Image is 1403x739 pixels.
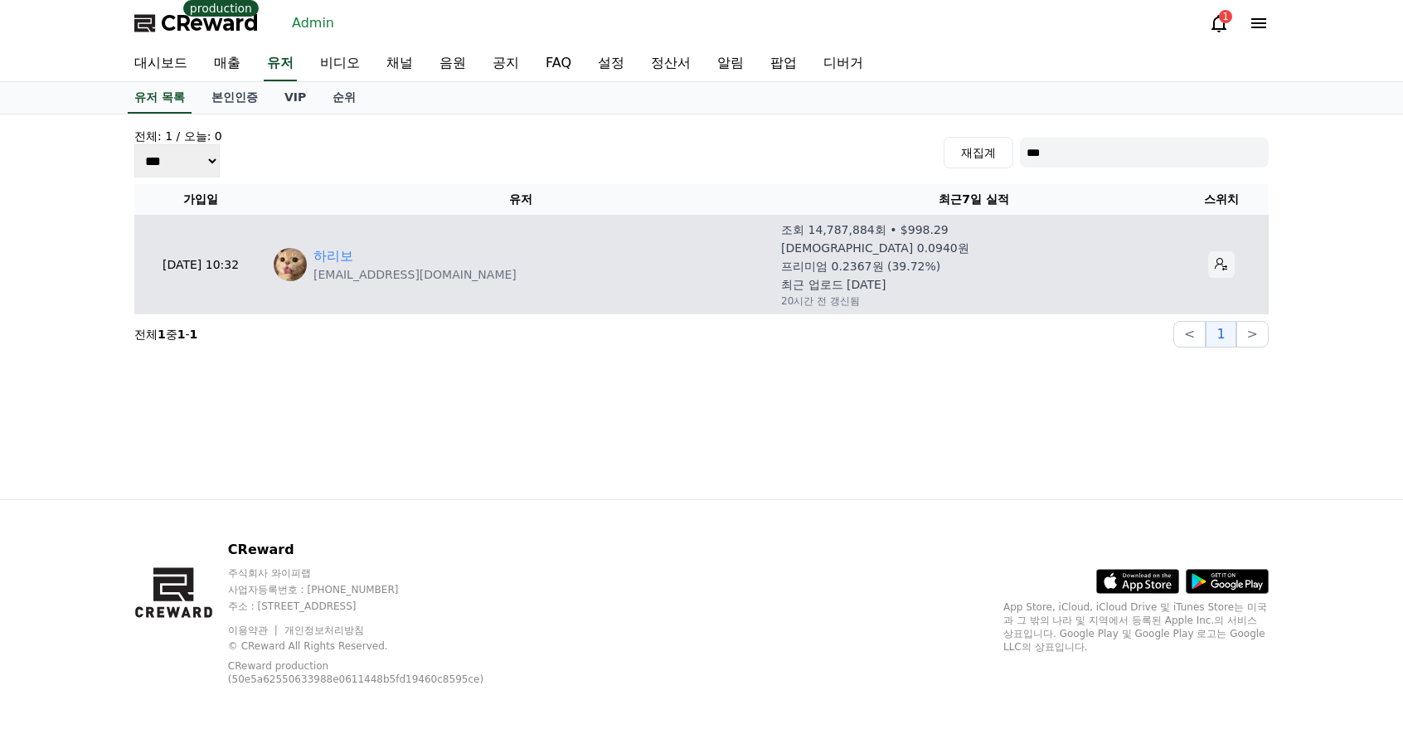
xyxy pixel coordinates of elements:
[285,10,341,36] a: Admin
[373,46,426,81] a: 채널
[1236,321,1269,348] button: >
[1206,321,1236,348] button: 1
[134,10,259,36] a: CReward
[161,10,259,36] span: CReward
[190,328,198,341] strong: 1
[228,566,519,580] p: 주식회사 와이피랩
[138,552,187,565] span: Messages
[134,326,197,343] p: 전체 중 -
[5,526,109,567] a: Home
[1003,600,1269,654] p: App Store, iCloud, iCloud Drive 및 iTunes Store는 미국과 그 밖의 나라 및 지역에서 등록된 Apple Inc.의 서비스 상표입니다. Goo...
[228,625,280,636] a: 이용약관
[585,46,638,81] a: 설정
[426,46,479,81] a: 음원
[267,184,774,215] th: 유저
[307,46,373,81] a: 비디오
[141,256,260,274] p: [DATE] 10:32
[532,46,585,81] a: FAQ
[109,526,214,567] a: Messages
[177,328,186,341] strong: 1
[313,246,353,266] a: 하리보
[128,82,192,114] a: 유저 목록
[271,82,319,114] a: VIP
[42,551,71,564] span: Home
[810,46,876,81] a: 디버거
[319,82,369,114] a: 순위
[944,137,1013,168] button: 재집계
[264,46,297,81] a: 유저
[228,639,519,653] p: © CReward All Rights Reserved.
[228,659,493,686] p: CReward production (50e5a62550633988e0611448b5fd19460c8595ce)
[638,46,704,81] a: 정산서
[274,248,307,281] img: https://lh3.googleusercontent.com/a/ACg8ocLOmR619qD5XjEFh2fKLs4Q84ZWuCVfCizvQOTI-vw1qp5kxHyZ=s96-c
[1173,184,1269,215] th: 스위치
[158,328,166,341] strong: 1
[121,46,201,81] a: 대시보드
[1219,10,1232,23] div: 1
[704,46,757,81] a: 알림
[228,583,519,596] p: 사업자등록번호 : [PHONE_NUMBER]
[198,82,271,114] a: 본인인증
[774,184,1173,215] th: 최근7일 실적
[1173,321,1206,348] button: <
[781,258,940,275] p: 프리미엄 0.2367원 (39.72%)
[284,625,364,636] a: 개인정보처리방침
[781,294,860,308] p: 20시간 전 갱신됨
[228,540,519,560] p: CReward
[201,46,254,81] a: 매출
[479,46,532,81] a: 공지
[228,600,519,613] p: 주소 : [STREET_ADDRESS]
[781,276,886,293] p: 최근 업로드 [DATE]
[1209,13,1229,33] a: 1
[313,266,517,283] p: [EMAIL_ADDRESS][DOMAIN_NAME]
[214,526,318,567] a: Settings
[245,551,286,564] span: Settings
[757,46,810,81] a: 팝업
[781,221,949,238] p: 조회 14,787,884회 • $998.29
[134,128,222,144] h4: 전체: 1 / 오늘: 0
[134,184,267,215] th: 가입일
[781,240,969,256] p: [DEMOGRAPHIC_DATA] 0.0940원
